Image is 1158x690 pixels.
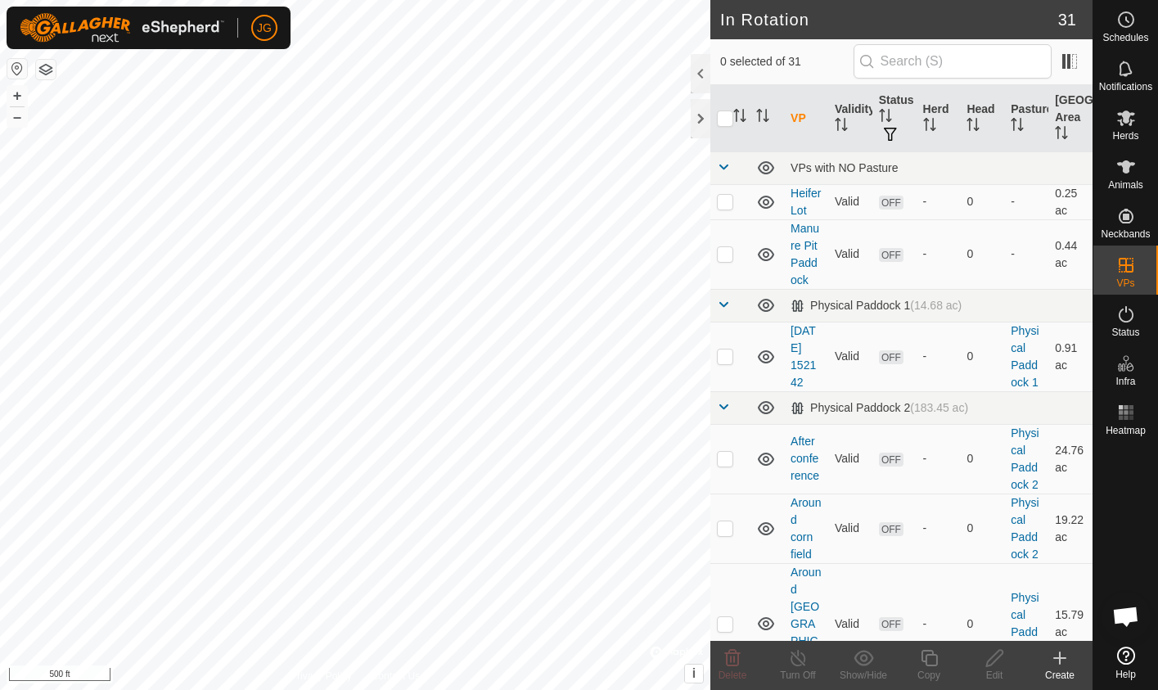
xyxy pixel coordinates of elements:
th: Herd [917,85,961,152]
p-sorticon: Activate to sort [879,111,892,124]
td: - [1004,219,1048,289]
span: OFF [879,453,903,467]
th: Status [872,85,917,152]
td: 0 [960,184,1004,219]
span: OFF [879,522,903,536]
span: Animals [1108,180,1143,190]
a: Physical Paddock 2 [1011,496,1039,561]
th: VP [784,85,828,152]
th: Validity [828,85,872,152]
span: (183.45 ac) [910,401,968,414]
button: i [685,665,703,683]
td: Valid [828,184,872,219]
p-sorticon: Activate to sort [923,120,936,133]
span: OFF [879,350,903,364]
span: Schedules [1102,33,1148,43]
td: 0 [960,563,1004,684]
div: - [923,348,954,365]
div: - [923,450,954,467]
td: Valid [828,494,872,563]
div: Copy [896,668,962,683]
td: 0 [960,219,1004,289]
td: 0 [960,322,1004,391]
button: Reset Map [7,59,27,79]
span: Herds [1112,131,1138,141]
div: - [923,193,954,210]
th: [GEOGRAPHIC_DATA] Area [1048,85,1093,152]
td: Valid [828,424,872,494]
img: Gallagher Logo [20,13,224,43]
span: Heatmap [1106,426,1146,435]
div: Open chat [1102,592,1151,641]
span: Neckbands [1101,229,1150,239]
a: Contact Us [372,669,420,683]
span: (14.68 ac) [910,299,962,312]
span: JG [257,20,272,37]
div: Physical Paddock 1 [791,299,962,313]
a: Physical Paddock 2 [1011,591,1039,656]
td: 0.44 ac [1048,219,1093,289]
td: Valid [828,219,872,289]
span: VPs [1116,278,1134,288]
span: Help [1115,670,1136,679]
div: Turn Off [765,668,831,683]
a: Manure Pit Paddock [791,222,819,286]
a: After conference [791,435,819,482]
button: Map Layers [36,60,56,79]
td: 0.25 ac [1048,184,1093,219]
a: Around corn field [791,496,821,561]
span: 0 selected of 31 [720,53,854,70]
div: Create [1027,668,1093,683]
span: Status [1111,327,1139,337]
div: - [923,616,954,633]
p-sorticon: Activate to sort [1055,129,1068,142]
a: Around [GEOGRAPHIC_DATA] [791,566,821,682]
span: OFF [879,248,903,262]
span: OFF [879,196,903,210]
td: Valid [828,322,872,391]
h2: In Rotation [720,10,1058,29]
span: OFF [879,617,903,631]
th: Pasture [1004,85,1048,152]
div: Show/Hide [831,668,896,683]
div: VPs with NO Pasture [791,161,1086,174]
p-sorticon: Activate to sort [967,120,980,133]
div: Edit [962,668,1027,683]
a: Physical Paddock 2 [1011,426,1039,491]
p-sorticon: Activate to sort [1011,120,1024,133]
td: 15.79 ac [1048,563,1093,684]
td: 0 [960,424,1004,494]
span: Infra [1115,377,1135,386]
a: [DATE] 152142 [791,324,816,389]
a: Heifer Lot [791,187,821,217]
th: Head [960,85,1004,152]
span: 31 [1058,7,1076,32]
div: - [923,246,954,263]
input: Search (S) [854,44,1052,79]
p-sorticon: Activate to sort [756,111,769,124]
td: - [1004,184,1048,219]
button: + [7,86,27,106]
td: 24.76 ac [1048,424,1093,494]
div: Physical Paddock 2 [791,401,968,415]
p-sorticon: Activate to sort [835,120,848,133]
a: Help [1093,640,1158,686]
div: - [923,520,954,537]
td: 0 [960,494,1004,563]
span: Delete [719,670,747,681]
p-sorticon: Activate to sort [733,111,746,124]
span: Notifications [1099,82,1152,92]
td: 0.91 ac [1048,322,1093,391]
td: 19.22 ac [1048,494,1093,563]
a: Privacy Policy [291,669,352,683]
span: i [692,666,696,680]
td: Valid [828,563,872,684]
a: Physical Paddock 1 [1011,324,1039,389]
button: – [7,107,27,127]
